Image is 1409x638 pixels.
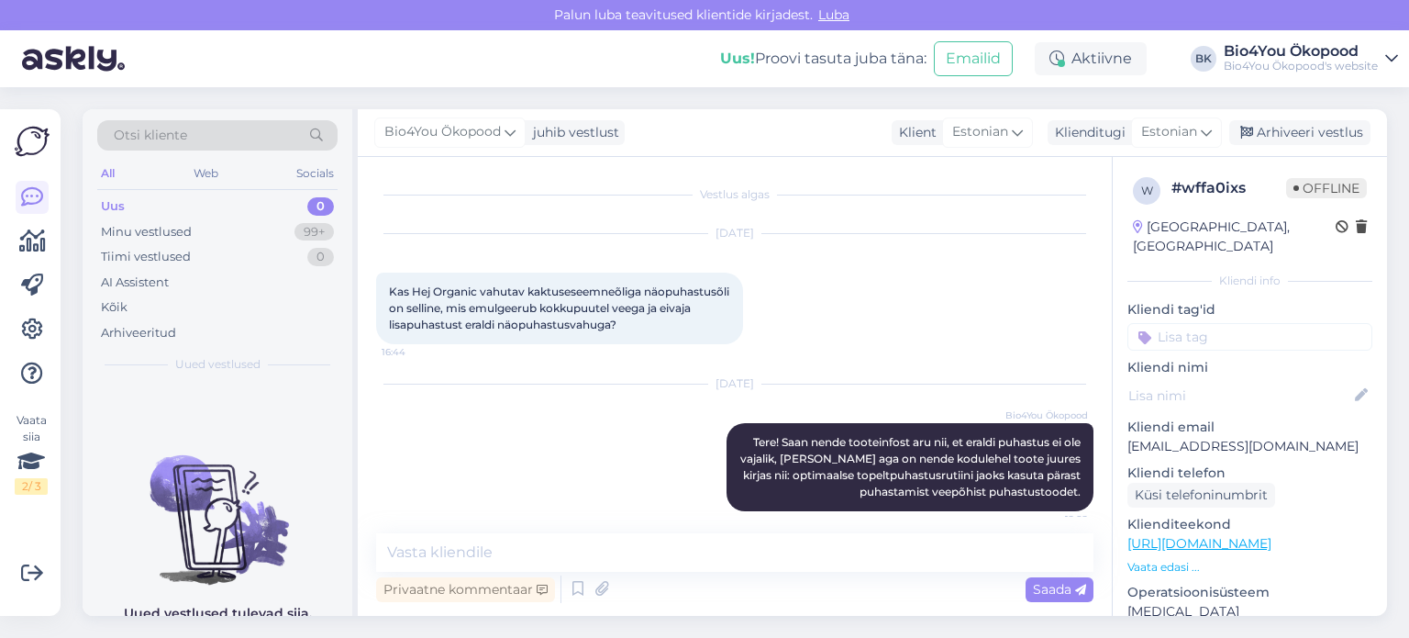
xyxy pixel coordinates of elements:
[1127,464,1372,483] p: Kliendi telefon
[389,285,732,331] span: Kas Hej Organic vahutav kaktuseseemneõliga näopuhastusõli on selline, mis emulgeerub kokkupuutel ...
[294,223,334,241] div: 99+
[1229,120,1370,145] div: Arhiveeri vestlus
[813,6,855,23] span: Luba
[101,197,125,216] div: Uus
[720,48,926,70] div: Proovi tasuta juba täna:
[114,126,187,145] span: Otsi kliente
[1127,418,1372,437] p: Kliendi email
[1141,184,1153,197] span: w
[376,225,1093,241] div: [DATE]
[101,298,128,317] div: Kõik
[1127,300,1372,319] p: Kliendi tag'id
[1127,602,1372,621] p: [MEDICAL_DATA]
[1048,123,1126,142] div: Klienditugi
[892,123,937,142] div: Klient
[1127,483,1275,508] div: Küsi telefoninumbrit
[1019,512,1088,526] span: 12:02
[952,122,1008,142] span: Estonian
[307,248,334,266] div: 0
[1005,409,1088,422] span: Bio4You Ökopood
[101,274,169,292] div: AI Assistent
[15,478,48,495] div: 2 / 3
[1033,581,1086,598] span: Saada
[1127,323,1372,351] input: Lisa tag
[190,162,222,185] div: Web
[1127,515,1372,534] p: Klienditeekond
[1224,59,1378,73] div: Bio4You Ökopood's website
[124,604,312,623] p: Uued vestlused tulevad siia.
[15,412,48,495] div: Vaata siia
[101,248,191,266] div: Tiimi vestlused
[101,223,192,241] div: Minu vestlused
[175,356,261,373] span: Uued vestlused
[1286,178,1367,198] span: Offline
[97,162,118,185] div: All
[1127,273,1372,289] div: Kliendi info
[1224,44,1398,73] a: Bio4You ÖkopoodBio4You Ökopood's website
[376,577,555,602] div: Privaatne kommentaar
[1171,177,1286,199] div: # wffa0ixs
[1127,358,1372,377] p: Kliendi nimi
[1127,559,1372,576] p: Vaata edasi ...
[740,435,1083,498] span: Tere! Saan nende tooteinfost aru nii, et eraldi puhastus ei ole vajalik, [PERSON_NAME] aga on nen...
[376,375,1093,392] div: [DATE]
[1133,218,1336,256] div: [GEOGRAPHIC_DATA], [GEOGRAPHIC_DATA]
[1035,42,1147,75] div: Aktiivne
[1141,122,1197,142] span: Estonian
[384,122,501,142] span: Bio4You Ökopood
[526,123,619,142] div: juhib vestlust
[101,324,176,342] div: Arhiveeritud
[83,422,352,588] img: No chats
[293,162,338,185] div: Socials
[1191,46,1216,72] div: BK
[376,186,1093,203] div: Vestlus algas
[1128,386,1351,406] input: Lisa nimi
[1127,535,1271,552] a: [URL][DOMAIN_NAME]
[1127,583,1372,602] p: Operatsioonisüsteem
[720,50,755,67] b: Uus!
[382,345,450,359] span: 16:44
[15,124,50,159] img: Askly Logo
[1127,437,1372,456] p: [EMAIL_ADDRESS][DOMAIN_NAME]
[1224,44,1378,59] div: Bio4You Ökopood
[934,41,1013,76] button: Emailid
[307,197,334,216] div: 0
